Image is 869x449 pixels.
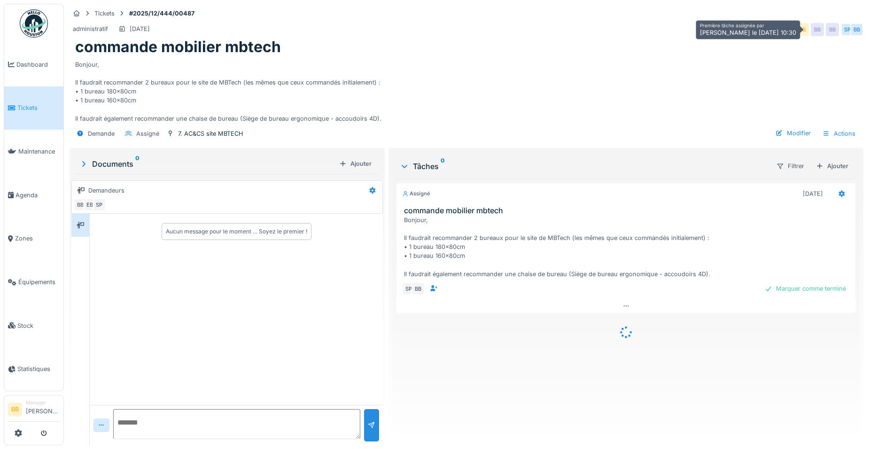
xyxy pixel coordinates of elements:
div: Tickets [94,9,115,18]
div: SP [841,23,854,36]
div: [DATE] [803,189,823,198]
span: Tickets [17,103,60,112]
a: Statistiques [4,348,63,391]
div: Demande [88,129,115,138]
div: Aucun message pour le moment … Soyez le premier ! [166,227,307,236]
div: Bonjour, Il faudrait recommander 2 bureaux pour le site de MBTech (les mêmes que ceux commandés i... [404,216,852,279]
span: Stock [17,321,60,330]
div: Demandeurs [88,186,124,195]
h6: Première tâche assignée par [700,23,796,28]
div: Bonjour, Il faudrait recommander 2 bureaux pour le site de MBTech (les mêmes que ceux commandés i... [75,56,858,123]
div: Marquer comme terminé [761,282,850,295]
span: Équipements [18,278,60,286]
div: Manager [26,399,60,406]
sup: 0 [135,158,140,170]
li: BB [8,403,22,417]
div: Modifier [772,127,815,139]
a: Zones [4,217,63,261]
a: Stock [4,304,63,348]
div: BB [411,282,425,295]
div: BB [796,23,809,36]
h3: commande mobilier mbtech [404,206,852,215]
div: [PERSON_NAME] le [DATE] 10:30 [700,28,796,37]
div: Assigné [136,129,159,138]
span: Agenda [16,191,60,200]
a: Équipements [4,260,63,304]
li: [PERSON_NAME] [26,399,60,419]
div: Actions [818,127,860,140]
img: Badge_color-CXgf-gQk.svg [20,9,48,38]
a: BB Manager[PERSON_NAME] [8,399,60,422]
div: BB [826,23,839,36]
div: Ajouter [812,160,852,172]
strong: #2025/12/444/00487 [125,9,198,18]
div: Tâches [400,161,768,172]
span: Maintenance [18,147,60,156]
div: BB [74,198,87,211]
div: SP [93,198,106,211]
div: Documents [79,158,335,170]
div: Ajouter [335,157,375,170]
div: EB [83,198,96,211]
span: Zones [15,234,60,243]
a: Tickets [4,86,63,130]
div: administratif [73,24,108,33]
div: Filtrer [772,159,808,173]
div: Assigné [402,190,430,198]
div: BB [850,23,863,36]
div: 7. AC&CS site MBTECH [178,129,243,138]
a: Agenda [4,173,63,217]
h1: commande mobilier mbtech [75,38,281,56]
div: SP [402,282,415,295]
sup: 0 [441,161,445,172]
a: Dashboard [4,43,63,86]
div: [DATE] [130,24,150,33]
a: Maintenance [4,130,63,173]
span: Statistiques [17,364,60,373]
span: Dashboard [16,60,60,69]
div: BB [811,23,824,36]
